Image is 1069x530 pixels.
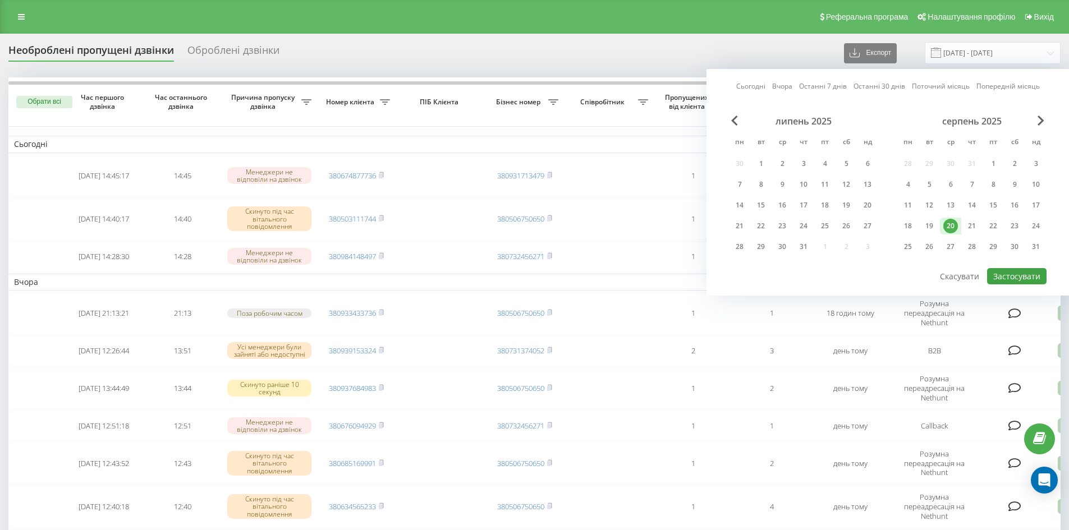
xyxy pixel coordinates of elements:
div: ср 30 лип 2025 р. [772,238,793,255]
div: вт 1 лип 2025 р. [750,155,772,172]
abbr: четвер [795,135,812,151]
div: ср 20 серп 2025 р. [940,218,961,234]
div: Скинуто раніше 10 секунд [227,380,311,397]
a: 380503111744 [329,214,376,224]
abbr: четвер [964,135,980,151]
td: день тому [811,368,889,409]
div: вт 22 лип 2025 р. [750,218,772,234]
div: 11 [901,198,915,213]
div: Усі менеджери були зайняті або недоступні [227,342,311,359]
div: 21 [965,219,979,233]
div: ср 2 лип 2025 р. [772,155,793,172]
td: [DATE] 13:44:49 [65,368,143,409]
div: Скинуто під час вітального повідомлення [227,451,311,476]
td: день тому [811,411,889,441]
div: пт 1 серп 2025 р. [983,155,1004,172]
td: 3 [732,336,811,366]
div: 15 [754,198,768,213]
td: 13:51 [143,336,222,366]
div: 3 [1029,156,1043,171]
div: нд 17 серп 2025 р. [1025,197,1047,214]
span: Причина пропуску дзвінка [227,93,301,110]
div: ср 16 лип 2025 р. [772,197,793,214]
td: Розумна переадресація на Nethunt [889,368,979,409]
td: [DATE] 12:43:52 [65,443,143,483]
div: 8 [754,177,768,192]
div: пт 25 лип 2025 р. [814,218,836,234]
div: вт 5 серп 2025 р. [919,176,940,193]
td: Розумна переадресація на Nethunt [889,486,979,527]
div: 7 [732,177,747,192]
div: 30 [1007,239,1022,254]
div: 20 [860,198,875,213]
div: вт 19 серп 2025 р. [919,218,940,234]
div: пн 7 лип 2025 р. [729,176,750,193]
div: нд 6 лип 2025 р. [857,155,878,172]
span: Реферальна програма [826,12,909,21]
div: 31 [796,239,811,254]
div: сб 2 серп 2025 р. [1004,155,1025,172]
div: чт 7 серп 2025 р. [961,176,983,193]
div: пт 22 серп 2025 р. [983,218,1004,234]
a: 380685169991 [329,458,376,468]
div: нд 13 лип 2025 р. [857,176,878,193]
td: [DATE] 14:28:30 [65,242,143,271]
span: Час першого дзвінка [74,93,134,110]
td: Розумна переадресація на Nethunt [889,443,979,483]
td: 1 [654,486,732,527]
div: нд 3 серп 2025 р. [1025,155,1047,172]
button: Скасувати [934,268,985,284]
div: ср 9 лип 2025 р. [772,176,793,193]
abbr: неділя [1027,135,1044,151]
td: 1 [654,199,732,239]
td: 1 [654,155,732,196]
td: 1 [654,443,732,483]
div: 12 [839,177,854,192]
div: 16 [775,198,790,213]
a: Попередній місяць [976,81,1040,91]
td: 21:13 [143,293,222,334]
td: 2 [732,368,811,409]
div: 24 [796,219,811,233]
td: 1 [654,411,732,441]
td: 4 [732,486,811,527]
div: 23 [775,219,790,233]
div: Менеджери не відповіли на дзвінок [227,248,311,265]
span: Час останнього дзвінка [152,93,213,110]
div: нд 10 серп 2025 р. [1025,176,1047,193]
div: пт 4 лип 2025 р. [814,155,836,172]
div: пн 18 серп 2025 р. [897,218,919,234]
div: чт 28 серп 2025 р. [961,238,983,255]
a: 380506750650 [497,308,544,318]
div: пн 21 лип 2025 р. [729,218,750,234]
div: 21 [732,219,747,233]
div: чт 10 лип 2025 р. [793,176,814,193]
div: 3 [796,156,811,171]
div: сб 19 лип 2025 р. [836,197,857,214]
div: 2 [775,156,790,171]
td: 1 [654,368,732,409]
a: 380984148497 [329,251,376,261]
a: 380506750650 [497,214,544,224]
abbr: середа [942,135,959,151]
td: день тому [811,443,889,483]
td: 2 [732,443,811,483]
abbr: понеділок [731,135,748,151]
div: пт 18 лип 2025 р. [814,197,836,214]
td: день тому [811,336,889,366]
td: [DATE] 14:45:17 [65,155,143,196]
a: 380506750650 [497,501,544,511]
div: чт 17 лип 2025 р. [793,197,814,214]
a: Останні 7 днів [799,81,847,91]
div: 5 [839,156,854,171]
div: 2 [1007,156,1022,171]
td: 14:40 [143,199,222,239]
div: 12 [922,198,937,213]
a: 380732456271 [497,251,544,261]
div: сб 16 серп 2025 р. [1004,197,1025,214]
div: 23 [1007,219,1022,233]
a: 380634565233 [329,501,376,511]
div: сб 5 лип 2025 р. [836,155,857,172]
div: чт 21 серп 2025 р. [961,218,983,234]
div: 1 [986,156,1001,171]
